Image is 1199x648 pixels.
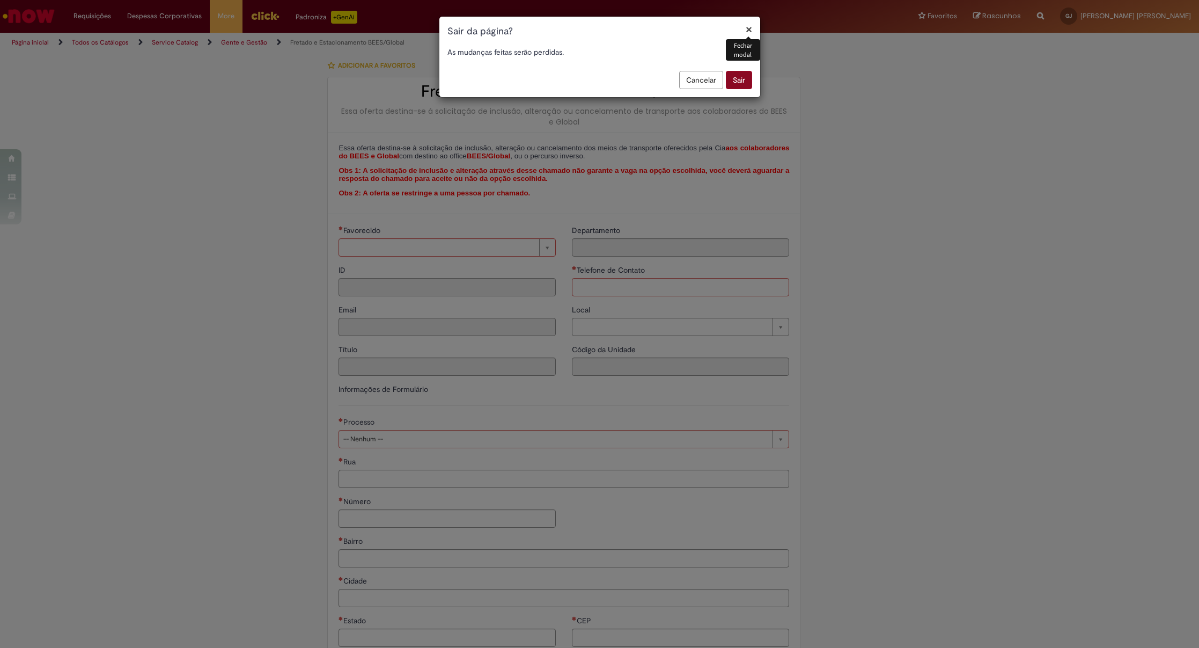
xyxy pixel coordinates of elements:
p: As mudanças feitas serão perdidas. [447,47,752,57]
div: Fechar modal [726,39,760,61]
button: Fechar modal [746,24,752,35]
button: Cancelar [679,71,723,89]
h1: Sair da página? [447,25,752,39]
button: Sair [726,71,752,89]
